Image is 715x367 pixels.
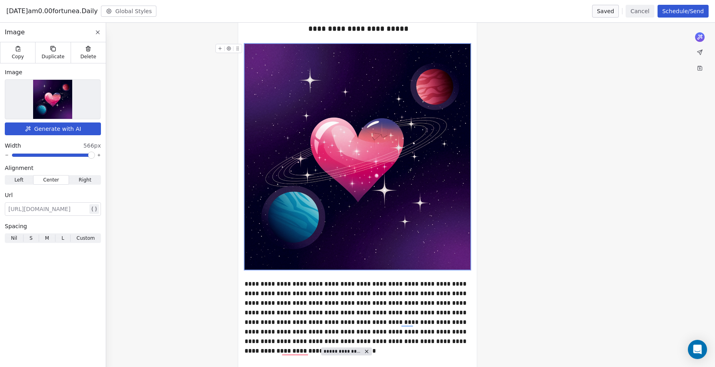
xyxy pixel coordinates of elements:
[61,235,64,242] span: L
[5,164,34,172] span: Alignment
[626,5,654,18] button: Cancel
[658,5,709,18] button: Schedule/Send
[33,80,72,119] img: Selected image
[6,6,98,16] span: [DATE]am0.00fortunea.Daily
[41,53,64,60] span: Duplicate
[5,142,21,150] span: Width
[45,235,49,242] span: M
[12,53,24,60] span: Copy
[101,6,157,17] button: Global Styles
[592,5,619,18] button: Saved
[5,191,13,199] span: Url
[83,142,101,150] span: 566px
[11,235,17,242] span: Nil
[14,176,24,183] span: Left
[81,53,97,60] span: Delete
[30,235,33,242] span: S
[5,68,22,76] span: Image
[688,340,707,359] div: Open Intercom Messenger
[79,176,91,183] span: Right
[77,235,95,242] span: Custom
[5,222,27,230] span: Spacing
[5,28,25,37] span: Image
[5,122,101,135] button: Generate with AI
